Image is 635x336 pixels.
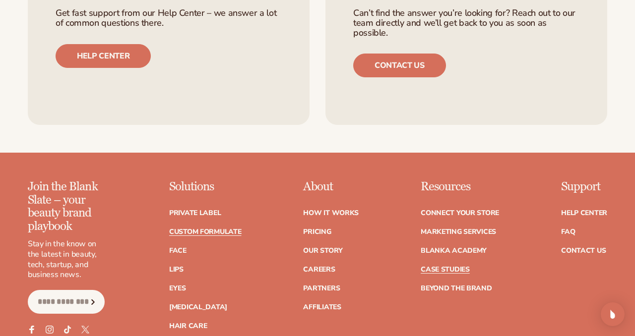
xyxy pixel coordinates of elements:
[169,210,221,217] a: Private label
[169,285,186,292] a: Eyes
[28,239,105,280] p: Stay in the know on the latest in beauty, tech, startup, and business news.
[561,180,607,193] p: Support
[303,304,341,311] a: Affiliates
[353,8,579,38] p: Can’t find the answer you’re looking for? Reach out to our team directly and we’ll get back to yo...
[353,54,446,77] a: Contact us
[169,304,227,311] a: [MEDICAL_DATA]
[303,247,342,254] a: Our Story
[421,247,487,254] a: Blanka Academy
[303,266,335,273] a: Careers
[421,180,499,193] p: Resources
[169,266,184,273] a: Lips
[303,210,359,217] a: How It Works
[169,180,242,193] p: Solutions
[169,228,242,235] a: Custom formulate
[56,8,282,28] p: Get fast support from our Help Center – we answer a lot of common questions there.
[421,266,470,273] a: Case Studies
[169,323,207,330] a: Hair Care
[561,247,606,254] a: Contact Us
[421,228,496,235] a: Marketing services
[303,180,359,193] p: About
[421,210,499,217] a: Connect your store
[561,210,607,217] a: Help Center
[28,180,105,233] p: Join the Blank Slate – your beauty brand playbook
[82,290,104,314] button: Subscribe
[303,285,340,292] a: Partners
[56,44,151,68] a: Help center
[169,247,187,254] a: Face
[421,285,492,292] a: Beyond the brand
[303,228,331,235] a: Pricing
[601,302,625,326] div: Open Intercom Messenger
[561,228,575,235] a: FAQ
